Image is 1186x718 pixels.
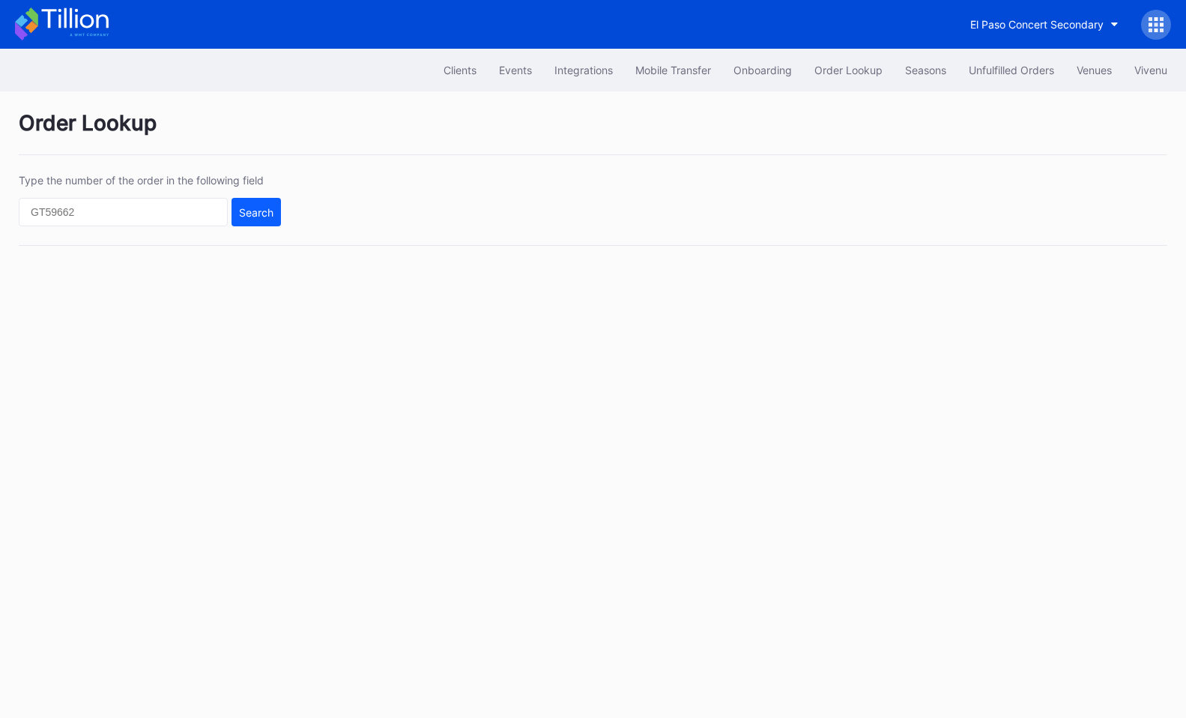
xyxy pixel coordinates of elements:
[624,56,722,84] button: Mobile Transfer
[1134,64,1167,76] div: Vivenu
[970,18,1104,31] div: El Paso Concert Secondary
[1065,56,1123,84] button: Venues
[19,198,228,226] input: GT59662
[803,56,894,84] button: Order Lookup
[957,56,1065,84] button: Unfulfilled Orders
[543,56,624,84] button: Integrations
[19,110,1167,155] div: Order Lookup
[722,56,803,84] button: Onboarding
[905,64,946,76] div: Seasons
[733,64,792,76] div: Onboarding
[1077,64,1112,76] div: Venues
[488,56,543,84] button: Events
[1123,56,1179,84] button: Vivenu
[239,206,273,219] div: Search
[554,64,613,76] div: Integrations
[969,64,1054,76] div: Unfulfilled Orders
[814,64,883,76] div: Order Lookup
[444,64,476,76] div: Clients
[19,174,281,187] div: Type the number of the order in the following field
[499,64,532,76] div: Events
[635,64,711,76] div: Mobile Transfer
[232,198,281,226] button: Search
[894,56,957,84] button: Seasons
[959,10,1130,38] button: El Paso Concert Secondary
[432,56,488,84] button: Clients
